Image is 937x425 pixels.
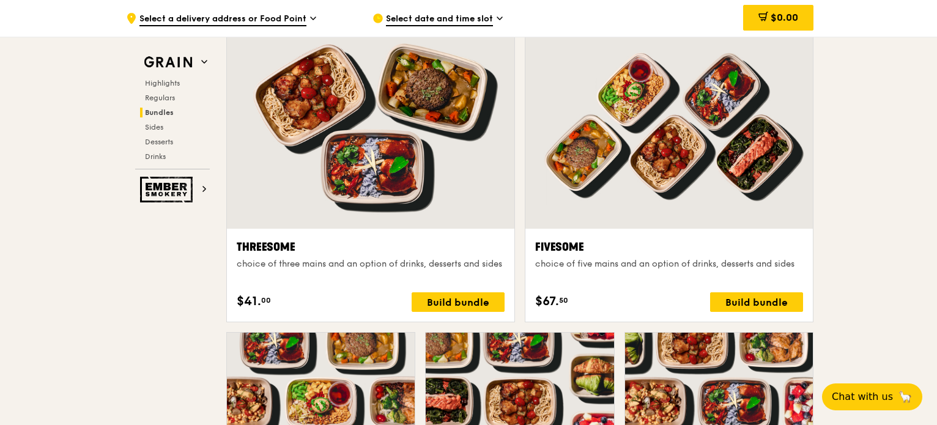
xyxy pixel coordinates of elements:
[139,13,306,26] span: Select a delivery address or Food Point
[559,295,568,305] span: 50
[140,177,196,202] img: Ember Smokery web logo
[237,258,505,270] div: choice of three mains and an option of drinks, desserts and sides
[237,238,505,256] div: Threesome
[145,152,166,161] span: Drinks
[822,383,922,410] button: Chat with us🦙
[535,258,803,270] div: choice of five mains and an option of drinks, desserts and sides
[832,390,893,404] span: Chat with us
[145,108,174,117] span: Bundles
[771,12,798,23] span: $0.00
[145,79,180,87] span: Highlights
[261,295,271,305] span: 00
[535,292,559,311] span: $67.
[145,123,163,131] span: Sides
[386,13,493,26] span: Select date and time slot
[710,292,803,312] div: Build bundle
[145,94,175,102] span: Regulars
[412,292,505,312] div: Build bundle
[898,390,913,404] span: 🦙
[237,292,261,311] span: $41.
[140,51,196,73] img: Grain web logo
[145,138,173,146] span: Desserts
[535,238,803,256] div: Fivesome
